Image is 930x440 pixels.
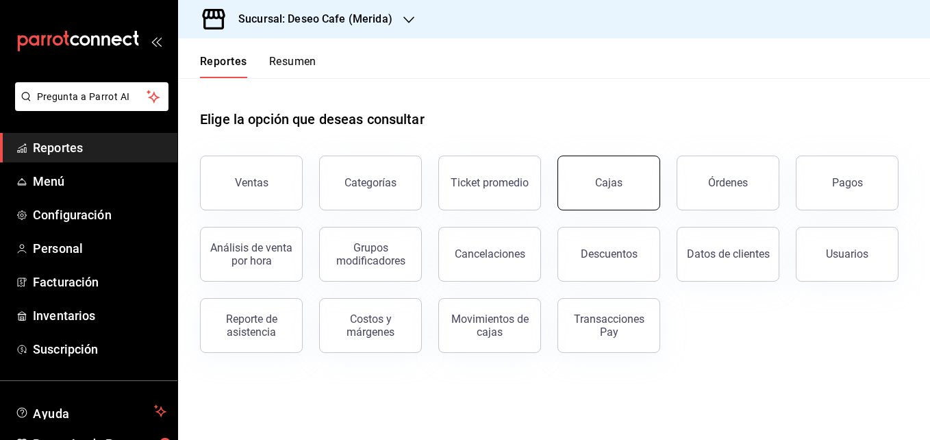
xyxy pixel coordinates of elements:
button: Datos de clientes [677,227,779,282]
button: Costos y márgenes [319,298,422,353]
span: Configuración [33,206,166,224]
div: Reporte de asistencia [209,313,294,339]
button: Grupos modificadores [319,227,422,282]
span: Personal [33,239,166,258]
button: Pregunta a Parrot AI [15,82,168,111]
span: Suscripción [33,340,166,358]
div: Grupos modificadores [328,241,413,267]
button: Órdenes [677,156,779,210]
button: Análisis de venta por hora [200,227,303,282]
button: Resumen [269,55,316,78]
a: Pregunta a Parrot AI [10,99,168,114]
div: Descuentos [581,247,638,260]
span: Inventarios [33,306,166,325]
button: Transacciones Pay [557,298,660,353]
div: Órdenes [708,176,748,189]
div: Movimientos de cajas [447,313,532,339]
div: Usuarios [826,247,868,260]
button: Pagos [796,156,898,210]
button: Categorías [319,156,422,210]
h1: Elige la opción que deseas consultar [200,109,425,130]
div: Análisis de venta por hora [209,241,294,267]
div: Pagos [832,176,863,189]
div: Cancelaciones [455,247,525,260]
button: Cancelaciones [438,227,541,282]
div: Datos de clientes [687,247,770,260]
span: Pregunta a Parrot AI [37,90,147,104]
div: Cajas [595,175,623,191]
div: Transacciones Pay [566,313,651,339]
span: Facturación [33,273,166,291]
h3: Sucursal: Deseo Cafe (Merida) [227,11,392,27]
button: Ticket promedio [438,156,541,210]
span: Ayuda [33,403,149,419]
button: Reportes [200,55,247,78]
button: Movimientos de cajas [438,298,541,353]
button: Reporte de asistencia [200,298,303,353]
span: Menú [33,172,166,191]
span: Reportes [33,138,166,157]
a: Cajas [557,156,660,210]
button: open_drawer_menu [151,36,162,47]
div: Ventas [235,176,268,189]
button: Ventas [200,156,303,210]
div: Ticket promedio [451,176,529,189]
div: navigation tabs [200,55,316,78]
div: Costos y márgenes [328,313,413,339]
button: Descuentos [557,227,660,282]
div: Categorías [344,176,397,189]
button: Usuarios [796,227,898,282]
